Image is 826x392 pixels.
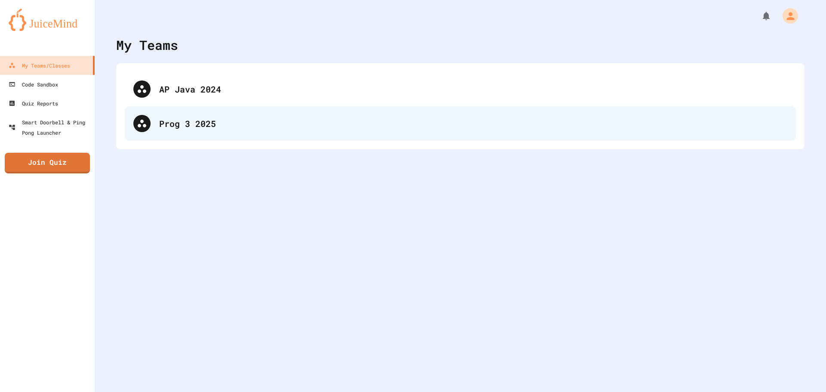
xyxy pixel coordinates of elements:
div: Prog 3 2025 [125,106,796,141]
div: My Teams/Classes [9,60,70,71]
div: Smart Doorbell & Ping Pong Launcher [9,117,91,138]
div: My Notifications [745,9,774,23]
div: My Teams [116,35,178,55]
img: logo-orange.svg [9,9,86,31]
div: Quiz Reports [9,98,58,108]
a: Join Quiz [5,153,90,173]
div: Prog 3 2025 [159,117,787,130]
div: Code Sandbox [9,79,58,90]
div: AP Java 2024 [125,72,796,106]
div: AP Java 2024 [159,83,787,96]
div: My Account [774,6,800,26]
